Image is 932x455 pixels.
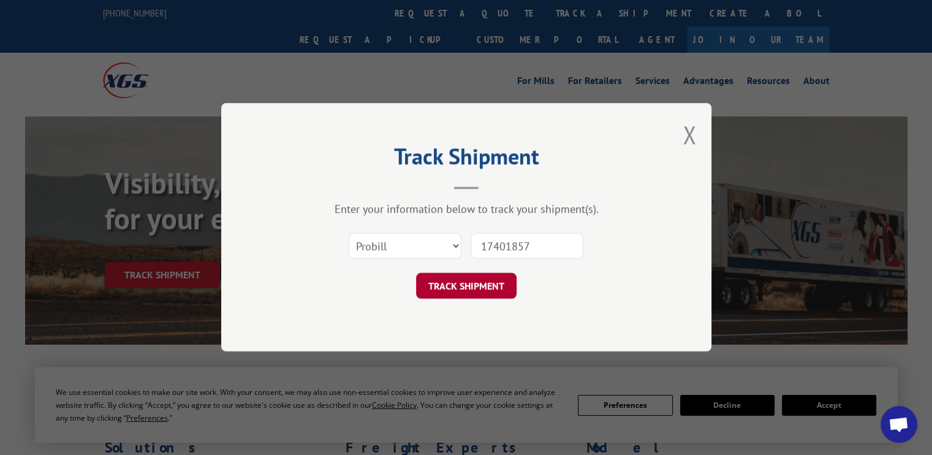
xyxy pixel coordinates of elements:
[416,273,517,299] button: TRACK SHIPMENT
[282,148,650,171] h2: Track Shipment
[683,118,696,151] button: Close modal
[282,202,650,216] div: Enter your information below to track your shipment(s).
[471,234,583,259] input: Number(s)
[881,406,917,443] div: Open chat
